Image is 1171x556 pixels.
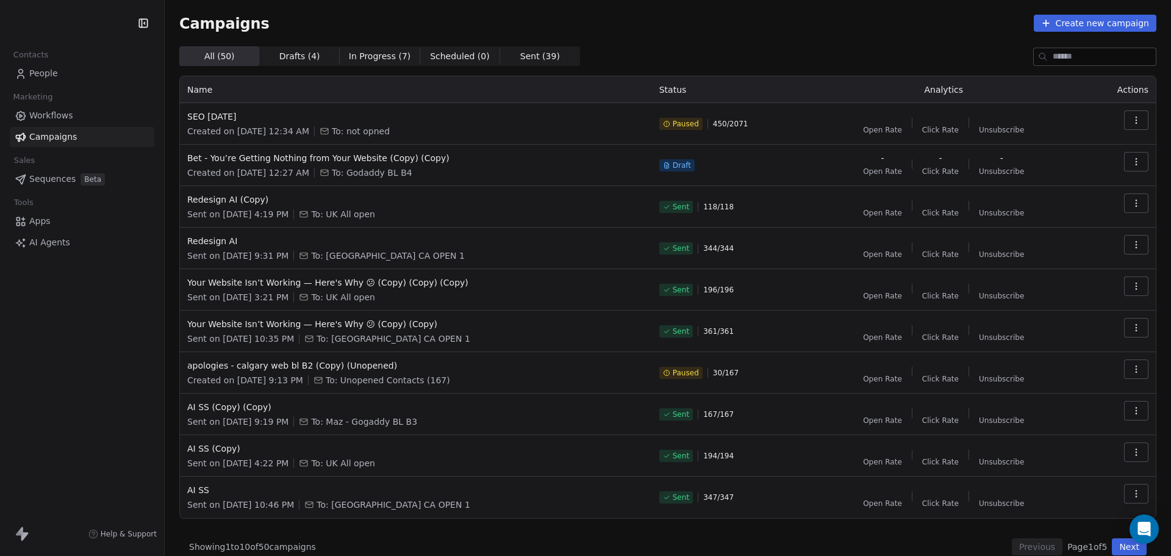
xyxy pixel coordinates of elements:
span: SEO [DATE] [187,110,645,123]
button: Create new campaign [1034,15,1156,32]
span: AI SS (Copy) (Copy) [187,401,645,413]
span: Sequences [29,173,76,186]
span: Help & Support [101,529,157,539]
a: Help & Support [88,529,157,539]
span: Unsubscribe [979,333,1024,342]
span: Drafts ( 4 ) [279,50,320,63]
span: 167 / 167 [703,410,734,419]
th: Actions [1083,76,1156,103]
span: Sent on [DATE] 3:21 PM [187,291,288,303]
span: Page 1 of 5 [1067,541,1107,553]
span: To: not opned [332,125,390,137]
span: - [1000,152,1003,164]
span: Open Rate [863,291,902,301]
span: Sent [673,410,689,419]
span: To: USA CA OPEN 1 [311,250,464,262]
span: Your Website Isn’t Working — Here's Why 😕 (Copy) (Copy) [187,318,645,330]
span: 118 / 118 [703,202,734,212]
span: AI SS [187,484,645,496]
span: Contacts [8,46,54,64]
span: Unsubscribe [979,291,1024,301]
span: Created on [DATE] 12:27 AM [187,167,309,179]
a: Workflows [10,106,154,126]
span: Unsubscribe [979,416,1024,425]
a: SequencesBeta [10,169,154,189]
span: 361 / 361 [703,327,734,336]
span: Sent on [DATE] 4:19 PM [187,208,288,220]
span: Created on [DATE] 12:34 AM [187,125,309,137]
span: Click Rate [922,167,959,176]
span: Campaigns [179,15,270,32]
span: Click Rate [922,291,959,301]
span: Draft [673,161,691,170]
span: Sent [673,327,689,336]
span: Bet - You’re Getting Nothing from Your Website (Copy) (Copy) [187,152,645,164]
span: Click Rate [922,374,959,384]
span: Your Website Isn’t Working — Here's Why 😕 (Copy) (Copy) (Copy) [187,276,645,289]
span: Click Rate [922,333,959,342]
span: apologies - calgary web bl B2 (Copy) (Unopened) [187,359,645,372]
span: Unsubscribe [979,125,1024,135]
span: Open Rate [863,333,902,342]
span: 196 / 196 [703,285,734,295]
span: To: Godaddy BL B4 [332,167,412,179]
span: Sent [673,285,689,295]
span: Open Rate [863,457,902,467]
span: To: Maz - Gogaddy BL B3 [311,416,417,428]
span: - [881,152,884,164]
span: Click Rate [922,499,959,508]
button: Next [1112,538,1147,555]
span: Apps [29,215,51,228]
span: AI SS (Copy) [187,442,645,455]
span: Open Rate [863,125,902,135]
span: AI Agents [29,236,70,249]
span: Redesign AI (Copy) [187,193,645,206]
th: Name [180,76,652,103]
span: 30 / 167 [713,368,739,378]
span: Sent [673,451,689,461]
a: AI Agents [10,233,154,253]
span: - [939,152,942,164]
span: Sales [9,151,40,170]
span: Paused [673,119,699,129]
span: To: UK All open [311,208,375,220]
span: Unsubscribe [979,374,1024,384]
span: Sent ( 39 ) [520,50,560,63]
span: 450 / 2071 [713,119,748,129]
span: Open Rate [863,374,902,384]
span: Unsubscribe [979,208,1024,218]
span: To: UK All open [311,457,375,469]
span: Sent on [DATE] 9:31 PM [187,250,288,262]
span: Unsubscribe [979,457,1024,467]
span: Click Rate [922,457,959,467]
button: Previous [1012,538,1062,555]
span: Showing 1 to 10 of 50 campaigns [189,541,316,553]
th: Status [652,76,804,103]
span: Beta [81,173,105,186]
span: Tools [9,193,38,212]
span: Unsubscribe [979,167,1024,176]
span: Redesign AI [187,235,645,247]
span: To: USA CA OPEN 1 [317,333,470,345]
a: People [10,63,154,84]
span: Paused [673,368,699,378]
span: Sent [673,202,689,212]
span: Sent on [DATE] 10:46 PM [187,499,294,511]
span: 347 / 347 [703,493,734,502]
span: Open Rate [863,167,902,176]
span: Sent [673,493,689,502]
span: Created on [DATE] 9:13 PM [187,374,303,386]
span: To: Unopened Contacts (167) [326,374,450,386]
span: Marketing [8,88,58,106]
span: Open Rate [863,250,902,259]
span: Unsubscribe [979,250,1024,259]
span: Campaigns [29,131,77,143]
th: Analytics [804,76,1083,103]
span: Open Rate [863,416,902,425]
div: Open Intercom Messenger [1130,514,1159,544]
span: To: UK All open [311,291,375,303]
span: Sent [673,244,689,253]
span: Click Rate [922,125,959,135]
span: Sent on [DATE] 4:22 PM [187,457,288,469]
span: Sent on [DATE] 9:19 PM [187,416,288,428]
